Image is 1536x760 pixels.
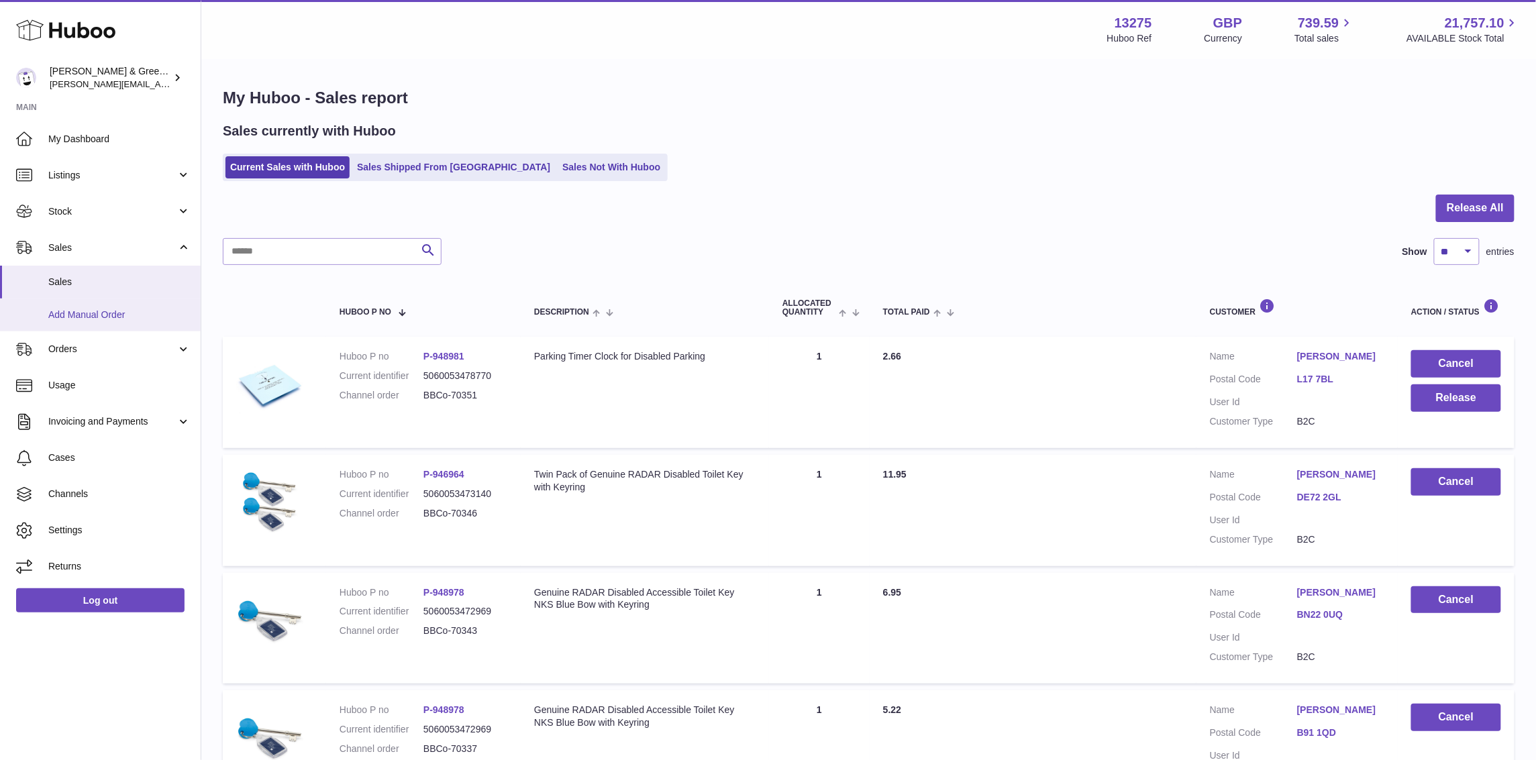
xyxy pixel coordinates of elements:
button: Cancel [1411,468,1501,496]
span: Usage [48,379,191,392]
a: B91 1QD [1297,726,1384,739]
dd: BBCo-70343 [423,625,507,637]
span: 6.95 [883,587,901,598]
span: 5.22 [883,704,901,715]
dt: Current identifier [340,605,423,618]
span: Add Manual Order [48,309,191,321]
dt: Current identifier [340,370,423,382]
dt: Channel order [340,743,423,755]
a: P-948978 [423,704,464,715]
dt: Name [1210,350,1297,366]
img: $_57.JPG [236,350,303,417]
dt: Postal Code [1210,373,1297,389]
a: Current Sales with Huboo [225,156,350,178]
span: Returns [48,560,191,573]
span: Huboo P no [340,308,391,317]
strong: GBP [1213,14,1242,32]
span: entries [1486,246,1515,258]
dt: User Id [1210,631,1297,644]
div: Genuine RADAR Disabled Accessible Toilet Key NKS Blue Bow with Keyring [534,704,756,729]
span: 2.66 [883,351,901,362]
a: [PERSON_NAME] [1297,350,1384,363]
button: Cancel [1411,350,1501,378]
a: P-948978 [423,587,464,598]
dd: 5060053472969 [423,605,507,618]
div: Genuine RADAR Disabled Accessible Toilet Key NKS Blue Bow with Keyring [534,586,756,612]
a: P-948981 [423,351,464,362]
a: [PERSON_NAME] [1297,468,1384,481]
strong: 13275 [1115,14,1152,32]
dt: Postal Code [1210,491,1297,507]
dd: BBCo-70346 [423,507,507,520]
span: Description [534,308,589,317]
dt: Channel order [340,507,423,520]
dt: User Id [1210,514,1297,527]
div: Customer [1210,298,1384,317]
span: 739.59 [1298,14,1339,32]
dt: Customer Type [1210,533,1297,546]
a: Log out [16,588,185,612]
dt: Current identifier [340,488,423,500]
dt: User Id [1210,396,1297,409]
button: Cancel [1411,704,1501,731]
dt: Huboo P no [340,350,423,363]
dt: Current identifier [340,723,423,736]
dt: Name [1210,586,1297,602]
button: Release All [1436,195,1515,222]
span: My Dashboard [48,133,191,146]
div: Twin Pack of Genuine RADAR Disabled Toilet Key with Keyring [534,468,756,494]
img: ellen@bluebadgecompany.co.uk [16,68,36,88]
span: 21,757.10 [1445,14,1504,32]
dd: 5060053473140 [423,488,507,500]
dt: Name [1210,468,1297,484]
span: [PERSON_NAME][EMAIL_ADDRESS][DOMAIN_NAME] [50,78,269,89]
dt: Postal Code [1210,726,1297,743]
a: Sales Shipped From [GEOGRAPHIC_DATA] [352,156,555,178]
h2: Sales currently with Huboo [223,122,396,140]
dt: Customer Type [1210,415,1297,428]
div: Action / Status [1411,298,1501,317]
a: 21,757.10 AVAILABLE Stock Total [1406,14,1520,45]
dd: B2C [1297,651,1384,663]
span: Total sales [1294,32,1354,45]
a: [PERSON_NAME] [1297,704,1384,716]
span: Invoicing and Payments [48,415,176,428]
a: Sales Not With Huboo [558,156,665,178]
span: Stock [48,205,176,218]
dt: Huboo P no [340,704,423,716]
a: [PERSON_NAME] [1297,586,1384,599]
label: Show [1402,246,1427,258]
td: 1 [769,573,870,684]
div: Huboo Ref [1107,32,1152,45]
dt: Huboo P no [340,468,423,481]
span: Settings [48,524,191,537]
a: P-946964 [423,469,464,480]
a: DE72 2GL [1297,491,1384,504]
div: Parking Timer Clock for Disabled Parking [534,350,756,363]
span: Total paid [883,308,930,317]
dt: Postal Code [1210,608,1297,625]
dd: 5060053472969 [423,723,507,736]
dd: BBCo-70337 [423,743,507,755]
dd: B2C [1297,415,1384,428]
img: $_57.JPG [236,586,303,653]
dd: BBCo-70351 [423,389,507,402]
span: Sales [48,241,176,254]
dt: Huboo P no [340,586,423,599]
span: Orders [48,343,176,356]
dd: 5060053478770 [423,370,507,382]
dt: Name [1210,704,1297,720]
dd: B2C [1297,533,1384,546]
span: 11.95 [883,469,907,480]
dt: Channel order [340,625,423,637]
span: AVAILABLE Stock Total [1406,32,1520,45]
span: Cases [48,451,191,464]
td: 1 [769,455,870,566]
button: Release [1411,384,1501,412]
a: L17 7BL [1297,373,1384,386]
span: ALLOCATED Quantity [782,299,835,317]
dt: Channel order [340,389,423,402]
span: Channels [48,488,191,500]
img: $_57.JPG [236,468,303,535]
a: 739.59 Total sales [1294,14,1354,45]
